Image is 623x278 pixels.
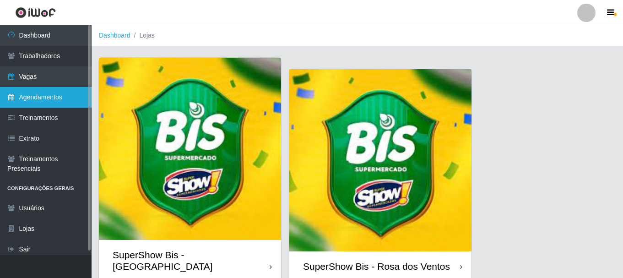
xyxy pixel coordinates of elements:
[130,31,155,40] li: Lojas
[92,25,623,46] nav: breadcrumb
[99,58,281,240] img: cardImg
[289,69,471,251] img: cardImg
[303,261,450,272] div: SuperShow Bis - Rosa dos Ventos
[99,32,130,39] a: Dashboard
[113,249,270,272] div: SuperShow Bis - [GEOGRAPHIC_DATA]
[15,7,56,18] img: CoreUI Logo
